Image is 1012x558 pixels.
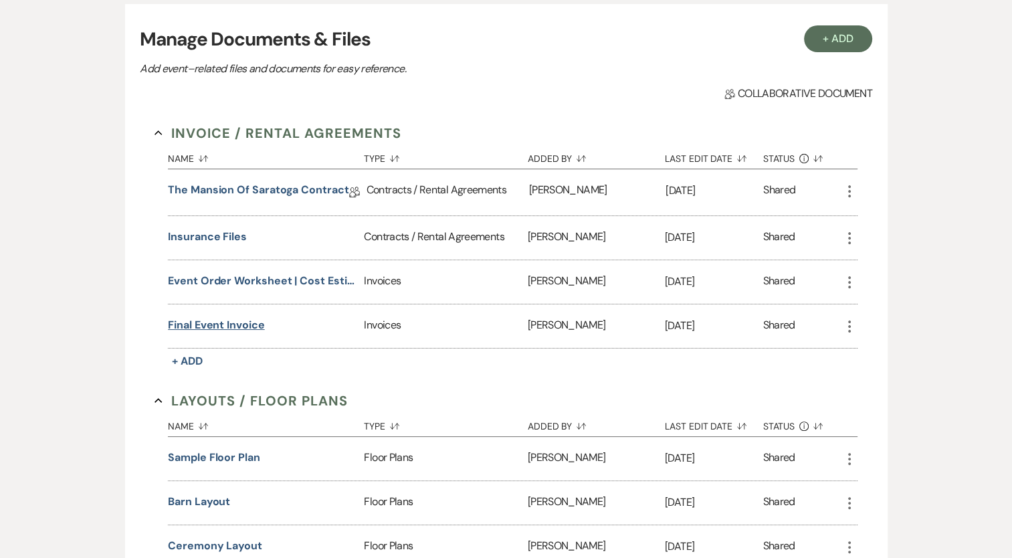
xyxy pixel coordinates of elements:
div: Shared [763,494,795,512]
button: + Add [804,25,872,52]
button: Type [364,411,527,436]
div: Shared [763,450,795,468]
div: Shared [763,538,795,556]
h3: Manage Documents & Files [140,25,872,54]
div: [PERSON_NAME] [528,216,665,260]
div: [PERSON_NAME] [528,437,665,480]
button: Last Edit Date [665,411,763,436]
div: Contracts / Rental Agreements [364,216,527,260]
div: [PERSON_NAME] [529,169,666,215]
div: Floor Plans [364,481,527,525]
p: [DATE] [665,317,763,335]
span: Collaborative document [724,86,872,102]
button: Added By [528,411,665,436]
div: Shared [763,229,795,247]
span: Status [763,154,795,163]
p: [DATE] [665,450,763,467]
a: The Mansion of Saratoga Contract [168,182,348,203]
div: Shared [763,317,795,335]
button: Added By [528,143,665,169]
button: Last Edit Date [665,143,763,169]
div: Floor Plans [364,437,527,480]
button: Name [168,143,364,169]
div: Contracts / Rental Agreements [367,169,529,215]
span: + Add [172,354,203,368]
div: Invoices [364,304,527,348]
span: Status [763,422,795,431]
button: Insurance Files [168,229,247,245]
p: [DATE] [665,229,763,246]
button: Invoice / Rental Agreements [155,123,401,143]
p: [DATE] [665,273,763,290]
p: [DATE] [666,182,763,199]
button: Barn Layout [168,494,230,510]
button: Layouts / Floor Plans [155,391,348,411]
button: Sample Floor Plan [168,450,260,466]
button: Ceremony Layout [168,538,262,554]
div: Shared [763,273,795,291]
div: [PERSON_NAME] [528,481,665,525]
button: Event Order Worksheet | Cost Estimate [168,273,359,289]
div: [PERSON_NAME] [528,260,665,304]
button: Status [763,143,841,169]
button: Final Event Invoice [168,317,264,333]
p: Add event–related files and documents for easy reference. [140,60,608,78]
button: Type [364,143,527,169]
button: Name [168,411,364,436]
div: [PERSON_NAME] [528,304,665,348]
p: [DATE] [665,538,763,555]
div: Invoices [364,260,527,304]
button: Status [763,411,841,436]
div: Shared [763,182,795,203]
p: [DATE] [665,494,763,511]
button: + Add [168,352,207,371]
